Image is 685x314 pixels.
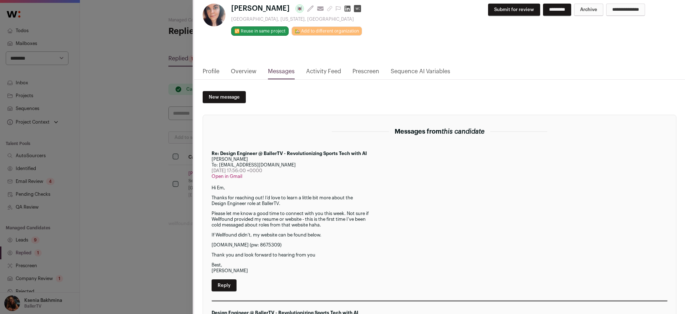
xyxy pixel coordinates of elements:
a: Messages [268,67,295,79]
a: Open in Gmail [212,174,242,179]
a: Prescreen [352,67,379,79]
a: Reply [212,279,237,291]
a: Activity Feed [306,67,341,79]
button: Submit for review [488,4,540,16]
div: Re: Design Engineer @ BallerTV - Revolutionizing Sports Tech with AI [212,151,668,156]
img: e8e6d3b2c5aa7bfd3bc89c2febd00da2b32a18ba46661fd932f7558c60fb20db.jpg [203,4,225,26]
span: this candidate [442,128,484,135]
p: Please let me know a good time to connect with you this week. Not sure if Wellfound provided my r... [212,211,668,228]
div: To: [EMAIL_ADDRESS][DOMAIN_NAME] [212,162,668,168]
h2: Messages from [395,126,484,136]
p: [DOMAIN_NAME] (pw: 8675309) [212,242,668,248]
p: Best, [PERSON_NAME] [212,262,668,274]
a: New message [203,91,246,103]
p: Thanks for reaching out! I’d love to learn a little bit more about the Design Engineer role at Ba... [212,195,668,206]
a: 🏡 Add to different organization [291,26,362,36]
a: Sequence AI Variables [391,67,450,79]
div: [GEOGRAPHIC_DATA], [US_STATE], [GEOGRAPHIC_DATA] [231,16,364,22]
p: If Wellfound didn’t, my website can be found below. [212,232,668,238]
p: Hi Em, [212,185,668,191]
a: Overview [231,67,257,79]
button: Archive [574,4,603,16]
p: Thank you and look forward to hearing from you [212,252,668,258]
a: Profile [203,67,219,79]
div: [PERSON_NAME] [212,156,668,162]
div: [DATE] 17:56:00 +0000 [212,168,668,174]
button: 🔂 Reuse in same project [231,26,289,36]
span: [PERSON_NAME] [231,4,290,14]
